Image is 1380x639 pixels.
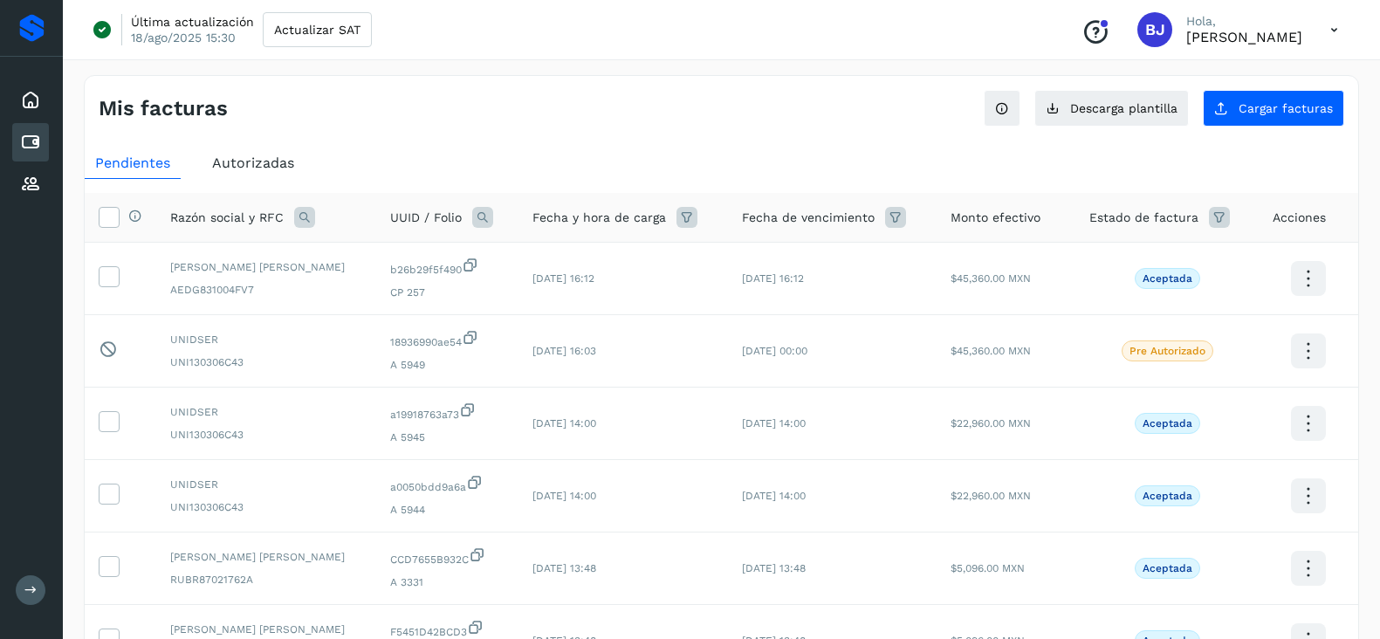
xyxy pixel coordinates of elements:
span: Cargar facturas [1239,102,1333,114]
span: $45,360.00 MXN [951,272,1031,285]
span: Razón social y RFC [170,209,284,227]
p: Hola, [1186,14,1302,29]
span: Pendientes [95,155,170,171]
span: Monto efectivo [951,209,1040,227]
span: $22,960.00 MXN [951,417,1031,429]
span: A 5944 [390,502,505,518]
span: Estado de factura [1089,209,1198,227]
span: UNIDSER [170,404,362,420]
span: [DATE] 16:03 [532,345,596,357]
span: Acciones [1273,209,1326,227]
p: Aceptada [1143,272,1192,285]
div: Inicio [12,81,49,120]
span: [DATE] 14:00 [532,490,596,502]
span: AEDG831004FV7 [170,282,362,298]
span: A 5949 [390,357,505,373]
p: 18/ago/2025 15:30 [131,30,236,45]
span: $45,360.00 MXN [951,345,1031,357]
button: Actualizar SAT [263,12,372,47]
h4: Mis facturas [99,96,228,121]
span: [PERSON_NAME] [PERSON_NAME] [170,549,362,565]
button: Descarga plantilla [1034,90,1189,127]
span: UNIDSER [170,477,362,492]
span: Fecha de vencimiento [742,209,875,227]
span: $5,096.00 MXN [951,562,1025,574]
span: UNI130306C43 [170,499,362,515]
span: UNI130306C43 [170,354,362,370]
span: CCD7655B932C [390,546,505,567]
span: [DATE] 14:00 [742,490,806,502]
span: CP 257 [390,285,505,300]
p: Brayant Javier Rocha Martinez [1186,29,1302,45]
span: [DATE] 13:48 [532,562,596,574]
p: Última actualización [131,14,254,30]
p: Aceptada [1143,490,1192,502]
span: UNIDSER [170,332,362,347]
span: Descarga plantilla [1070,102,1177,114]
span: [DATE] 14:00 [742,417,806,429]
span: Fecha y hora de carga [532,209,666,227]
span: A 3331 [390,574,505,590]
span: A 5945 [390,429,505,445]
span: Autorizadas [212,155,294,171]
span: Actualizar SAT [274,24,360,36]
span: [DATE] 16:12 [532,272,594,285]
div: Cuentas por pagar [12,123,49,161]
span: [DATE] 16:12 [742,272,804,285]
span: a0050bdd9a6a [390,474,505,495]
p: Aceptada [1143,417,1192,429]
span: [PERSON_NAME] [PERSON_NAME] [170,622,362,637]
span: RUBR87021762A [170,572,362,587]
span: [DATE] 13:48 [742,562,806,574]
span: a19918763a73 [390,402,505,423]
span: [DATE] 00:00 [742,345,807,357]
span: 18936990ae54 [390,329,505,350]
span: [DATE] 14:00 [532,417,596,429]
span: b26b29f5f490 [390,257,505,278]
p: Pre Autorizado [1129,345,1205,357]
span: UUID / Folio [390,209,462,227]
button: Cargar facturas [1203,90,1344,127]
span: UNI130306C43 [170,427,362,443]
div: Proveedores [12,165,49,203]
p: Aceptada [1143,562,1192,574]
span: [PERSON_NAME] [PERSON_NAME] [170,259,362,275]
span: $22,960.00 MXN [951,490,1031,502]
